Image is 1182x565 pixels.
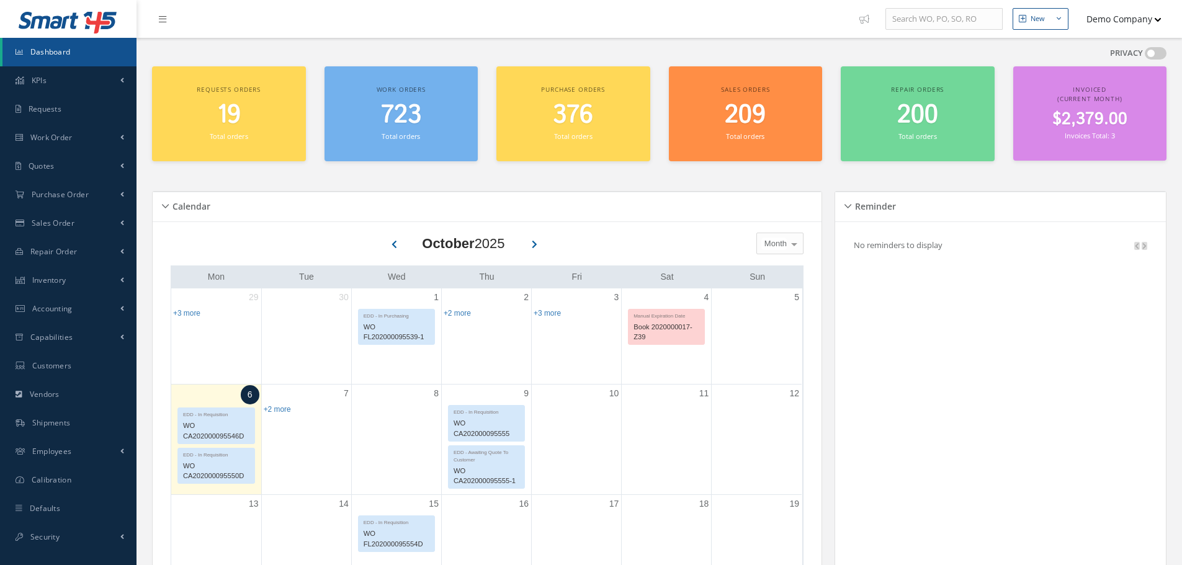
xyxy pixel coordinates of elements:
td: October 5, 2025 [712,288,802,385]
a: September 30, 2025 [336,288,351,306]
td: October 8, 2025 [351,384,441,495]
div: WO FL202000095539-1 [359,320,434,345]
td: October 1, 2025 [351,288,441,385]
div: WO CA202000095550D [178,459,254,484]
button: New [1013,8,1068,30]
a: Show 2 more events [444,309,471,318]
a: Show 3 more events [173,309,200,318]
button: Demo Company [1075,7,1162,31]
label: PRIVACY [1110,47,1143,60]
a: September 29, 2025 [246,288,261,306]
div: WO CA202000095555-1 [449,464,524,489]
a: October 18, 2025 [697,495,712,513]
small: Total orders [898,131,937,141]
div: 2025 [422,233,504,254]
a: October 12, 2025 [787,385,802,403]
td: September 30, 2025 [261,288,351,385]
span: Sales Order [32,218,74,228]
a: October 16, 2025 [516,495,531,513]
span: Inventory [32,275,66,285]
span: 209 [725,97,766,133]
a: October 10, 2025 [607,385,622,403]
a: Repair orders 200 Total orders [841,66,995,161]
a: Invoiced (Current Month) $2,379.00 Invoices Total: 3 [1013,66,1167,161]
div: EDD - In Requisition [178,408,254,419]
div: EDD - In Requisition [359,516,434,527]
div: WO CA202000095546D [178,419,254,443]
span: 376 [553,97,593,133]
td: October 4, 2025 [622,288,712,385]
span: Accounting [32,303,73,314]
td: October 9, 2025 [441,384,531,495]
td: October 7, 2025 [261,384,351,495]
td: October 11, 2025 [622,384,712,495]
small: Invoices Total: 3 [1065,131,1114,140]
td: September 29, 2025 [171,288,261,385]
a: Work orders 723 Total orders [325,66,478,161]
span: Work orders [377,85,426,94]
input: Search WO, PO, SO, RO [885,8,1003,30]
div: EDD - Awaiting Quote To Customer [449,446,524,464]
a: Saturday [658,269,676,285]
a: Sales orders 209 Total orders [669,66,823,161]
h5: Calendar [169,197,210,212]
a: October 3, 2025 [611,288,621,306]
a: October 2, 2025 [521,288,531,306]
a: Wednesday [385,269,408,285]
span: Dashboard [30,47,71,57]
a: October 7, 2025 [341,385,351,403]
span: Security [30,532,60,542]
span: Defaults [30,503,60,514]
span: Repair orders [891,85,944,94]
span: Quotes [29,161,55,171]
a: October 14, 2025 [336,495,351,513]
span: Requests orders [197,85,261,94]
h5: Reminder [851,197,896,212]
div: EDD - In Requisition [449,406,524,416]
small: Total orders [554,131,593,141]
div: Manual Expiration Date [629,309,704,320]
small: Total orders [726,131,764,141]
span: (Current Month) [1057,94,1122,103]
a: Thursday [477,269,496,285]
span: Work Order [30,132,73,143]
span: Shipments [32,417,71,428]
div: EDD - In Requisition [178,448,254,459]
span: Vendors [30,389,60,399]
td: October 2, 2025 [441,288,531,385]
span: Month [761,238,787,250]
span: Employees [32,446,72,456]
a: Show 3 more events [534,309,561,318]
a: October 6, 2025 [241,385,259,404]
span: Purchase Order [32,189,89,200]
a: Purchase orders 376 Total orders [496,66,650,161]
a: Tuesday [297,269,316,285]
td: October 12, 2025 [712,384,802,495]
span: 723 [381,97,421,133]
div: WO CA202000095555 [449,416,524,441]
a: October 19, 2025 [787,495,802,513]
a: Show 2 more events [264,405,291,414]
a: Friday [570,269,584,285]
span: 200 [897,97,938,133]
td: October 6, 2025 [171,384,261,495]
b: October [422,236,474,251]
a: Requests orders 19 Total orders [152,66,306,161]
small: Total orders [210,131,248,141]
a: October 4, 2025 [702,288,712,306]
div: New [1031,14,1045,24]
a: October 17, 2025 [607,495,622,513]
span: Customers [32,360,72,371]
a: October 8, 2025 [431,385,441,403]
span: 19 [217,97,241,133]
div: WO FL202000095554D [359,527,434,551]
span: Requests [29,104,61,114]
td: October 10, 2025 [532,384,622,495]
span: Repair Order [30,246,78,257]
a: October 9, 2025 [521,385,531,403]
span: Capabilities [30,332,73,342]
a: Monday [205,269,227,285]
span: Calibration [32,474,71,485]
span: Invoiced [1073,85,1106,94]
small: Total orders [382,131,420,141]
